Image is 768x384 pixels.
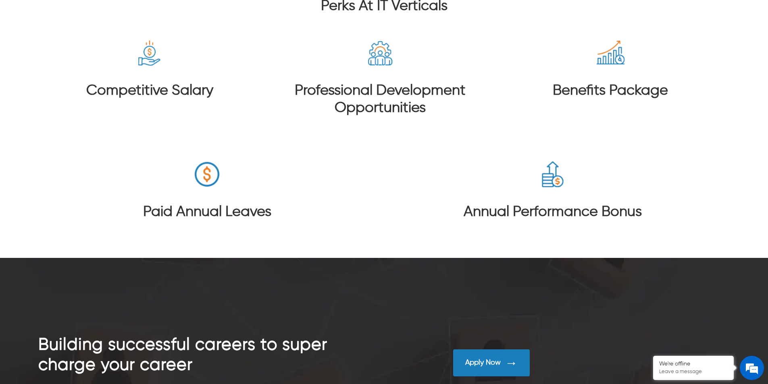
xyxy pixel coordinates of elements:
em: Driven by SalesIQ [63,211,102,217]
span: We are offline. Please leave us a message. [17,102,141,183]
h3: Annual Performance Bonus [464,203,642,221]
h3: Benefits Package [553,82,668,100]
div: Leave a message [42,45,135,56]
img: itvert-career-professional-development-opportunities [365,38,395,68]
div: We're offline [659,361,728,367]
p: Leave a message [659,369,728,375]
div: Minimize live chat window [132,4,152,23]
a: Apply Now [453,349,730,376]
img: salesiqlogo_leal7QplfZFryJ6FIlVepeu7OftD7mt8q6exU6-34PB8prfIgodN67KcxXM9Y7JQ_.png [56,212,61,216]
div: Apply Now [465,358,501,367]
img: itvert-career-competitive-salary [135,38,165,68]
h3: Paid Annual Leaves [143,203,271,221]
img: itvert-career-annual-performancebonus [538,159,568,189]
em: Submit [118,248,146,259]
h3: Professional Development Opportunities [276,82,483,117]
h2: Building successful careers to super charge your career [38,335,384,375]
img: logo_Zg8I0qSkbAqR2WFHt3p6CTuqpyXMFPubPcD2OT02zFN43Cy9FUNNG3NEPhM_Q1qe_.png [14,48,34,53]
h3: Competitive Salary [86,82,213,100]
img: itvert-career-paid-annual-leaves [192,159,222,189]
img: itvert-career-benefits-package [595,38,626,68]
textarea: Type your message and click 'Submit' [4,220,154,248]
